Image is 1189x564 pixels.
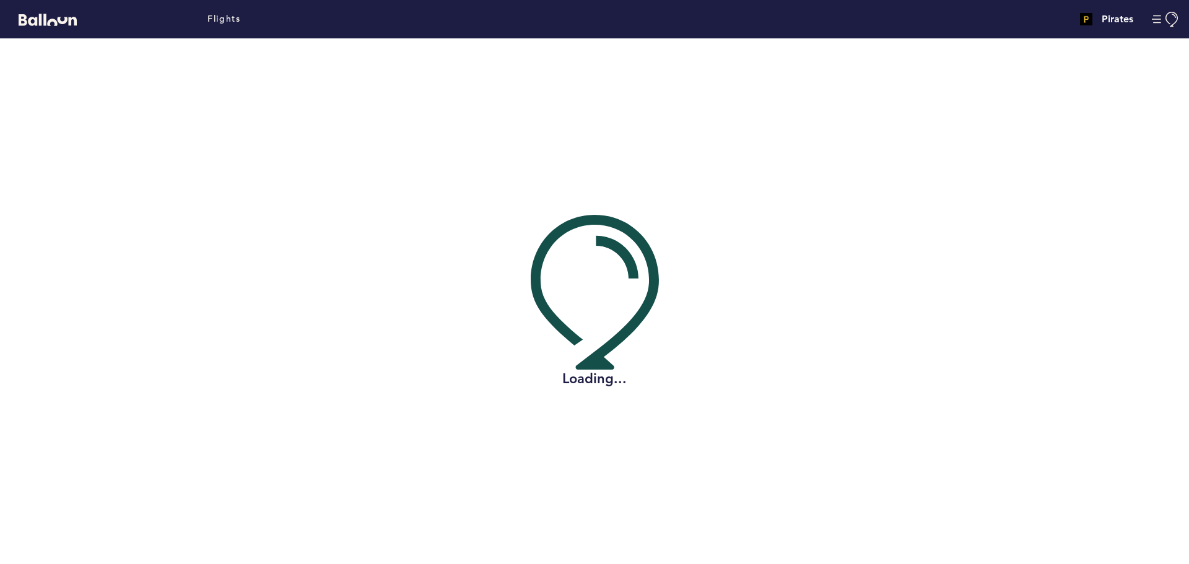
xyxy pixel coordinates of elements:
[207,12,240,26] a: Flights
[531,370,659,388] h2: Loading...
[1152,12,1180,27] button: Manage Account
[1102,12,1133,27] h4: Pirates
[9,12,77,25] a: Balloon
[19,14,77,26] svg: Balloon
